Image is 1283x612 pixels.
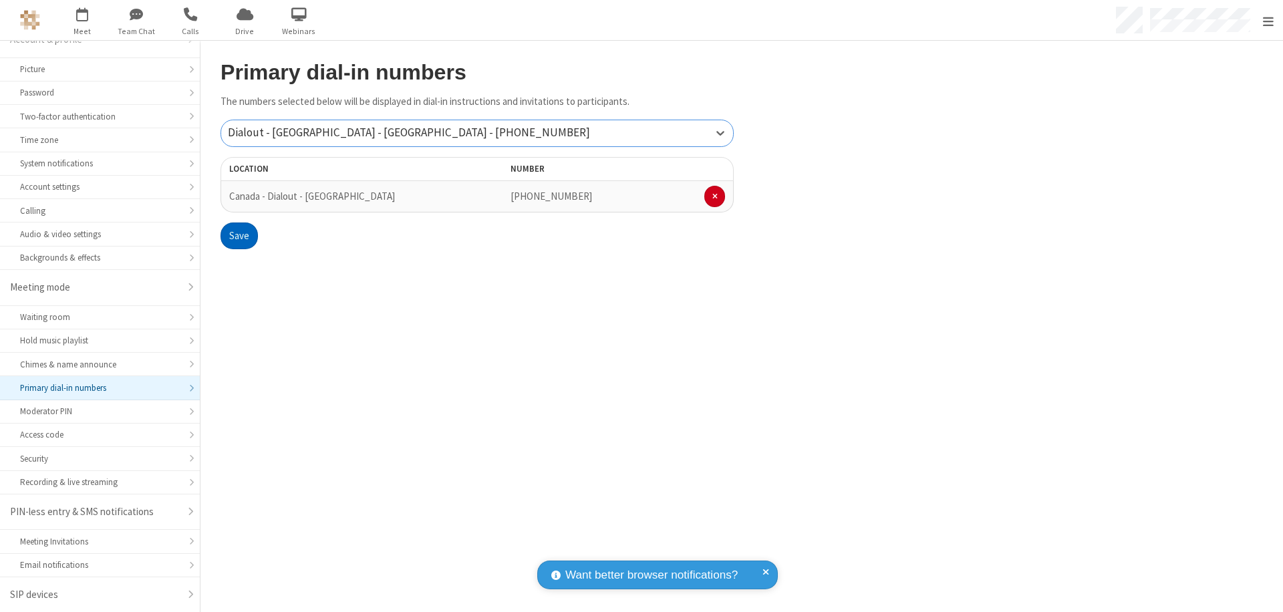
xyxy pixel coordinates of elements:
div: SIP devices [10,587,180,603]
th: Location [221,157,426,181]
div: Moderator PIN [20,405,180,418]
p: The numbers selected below will be displayed in dial-in instructions and invitations to participa... [221,94,734,110]
div: Security [20,452,180,465]
span: Want better browser notifications? [565,567,738,584]
div: Audio & video settings [20,228,180,241]
span: Meet [57,25,108,37]
h2: Primary dial-in numbers [221,61,734,84]
div: Chimes & name announce [20,358,180,371]
div: Calling [20,204,180,217]
div: PIN-less entry & SMS notifications [10,504,180,520]
span: Drive [220,25,270,37]
div: Hold music playlist [20,334,180,347]
div: Recording & live streaming [20,476,180,488]
div: Backgrounds & effects [20,251,180,264]
span: Webinars [274,25,324,37]
div: Time zone [20,134,180,146]
div: Account settings [20,180,180,193]
th: Number [503,157,734,181]
div: Picture [20,63,180,75]
div: Meeting Invitations [20,535,180,548]
div: System notifications [20,157,180,170]
div: Email notifications [20,559,180,571]
td: Canada - Dialout - [GEOGRAPHIC_DATA] [221,181,426,212]
span: Dialout - [GEOGRAPHIC_DATA] - [GEOGRAPHIC_DATA] - [PHONE_NUMBER] [228,125,590,140]
div: Meeting mode [10,280,180,295]
div: Primary dial-in numbers [20,381,180,394]
div: Two-factor authentication [20,110,180,123]
button: Save [221,222,258,249]
div: Access code [20,428,180,441]
span: [PHONE_NUMBER] [511,190,592,202]
span: Team Chat [112,25,162,37]
div: Password [20,86,180,99]
span: Calls [166,25,216,37]
img: QA Selenium DO NOT DELETE OR CHANGE [20,10,40,30]
div: Waiting room [20,311,180,323]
